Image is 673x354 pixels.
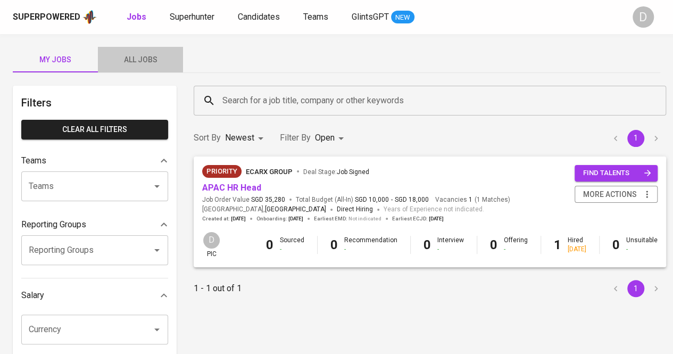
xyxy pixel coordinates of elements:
[337,205,373,213] span: Direct Hiring
[21,285,168,306] div: Salary
[30,123,160,136] span: Clear All filters
[612,237,620,252] b: 0
[395,195,429,204] span: SGD 18,000
[429,215,444,223] span: [DATE]
[296,195,429,204] span: Total Budget (All-In)
[337,168,369,176] span: Job Signed
[13,11,80,23] div: Superpowered
[303,11,330,24] a: Teams
[149,243,164,258] button: Open
[13,9,97,25] a: Superpoweredapp logo
[583,188,637,201] span: more actions
[19,53,92,67] span: My Jobs
[21,150,168,171] div: Teams
[554,237,561,252] b: 1
[280,245,304,254] div: -
[170,12,214,22] span: Superhunter
[348,215,381,223] span: Not indicated
[265,204,326,215] span: [GEOGRAPHIC_DATA]
[575,165,658,182] button: find talents
[21,214,168,235] div: Reporting Groups
[127,12,146,22] b: Jobs
[626,245,658,254] div: -
[467,195,472,204] span: 1
[392,215,444,223] span: Earliest ECJD :
[238,11,282,24] a: Candidates
[246,168,293,176] span: EcarX Group
[355,195,389,204] span: SGD 10,000
[194,282,242,295] p: 1 - 1 out of 1
[605,280,666,297] nav: pagination navigation
[202,195,285,204] span: Job Order Value
[391,12,414,23] span: NEW
[504,236,528,254] div: Offering
[202,215,246,223] span: Created at :
[315,128,347,148] div: Open
[21,94,168,111] h6: Filters
[352,11,414,24] a: GlintsGPT NEW
[344,245,397,254] div: -
[251,195,285,204] span: SGD 35,280
[21,120,168,139] button: Clear All filters
[303,12,328,22] span: Teams
[437,245,464,254] div: -
[202,183,261,193] a: APAC HR Head
[280,236,304,254] div: Sourced
[21,289,44,302] p: Salary
[633,6,654,28] div: D
[568,245,586,254] div: [DATE]
[384,204,484,215] span: Years of Experience not indicated.
[256,215,303,223] span: Onboarding :
[231,215,246,223] span: [DATE]
[575,186,658,203] button: more actions
[568,236,586,254] div: Hired
[21,154,46,167] p: Teams
[391,195,393,204] span: -
[288,215,303,223] span: [DATE]
[626,236,658,254] div: Unsuitable
[330,237,338,252] b: 0
[170,11,217,24] a: Superhunter
[627,130,644,147] button: page 1
[266,237,273,252] b: 0
[225,128,267,148] div: Newest
[202,231,221,259] div: pic
[627,280,644,297] button: page 1
[194,131,221,144] p: Sort By
[344,236,397,254] div: Recommendation
[149,322,164,337] button: Open
[605,130,666,147] nav: pagination navigation
[202,165,242,178] div: New Job received from Demand Team
[303,168,369,176] span: Deal Stage :
[82,9,97,25] img: app logo
[423,237,431,252] b: 0
[352,12,389,22] span: GlintsGPT
[435,195,510,204] span: Vacancies ( 1 Matches )
[490,237,497,252] b: 0
[104,53,177,67] span: All Jobs
[225,131,254,144] p: Newest
[504,245,528,254] div: -
[315,133,335,143] span: Open
[127,11,148,24] a: Jobs
[280,131,311,144] p: Filter By
[238,12,280,22] span: Candidates
[202,231,221,250] div: D
[583,167,651,179] span: find talents
[21,218,86,231] p: Reporting Groups
[149,179,164,194] button: Open
[437,236,464,254] div: Interview
[202,166,242,177] span: Priority
[202,204,326,215] span: [GEOGRAPHIC_DATA] ,
[314,215,381,223] span: Earliest EMD :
